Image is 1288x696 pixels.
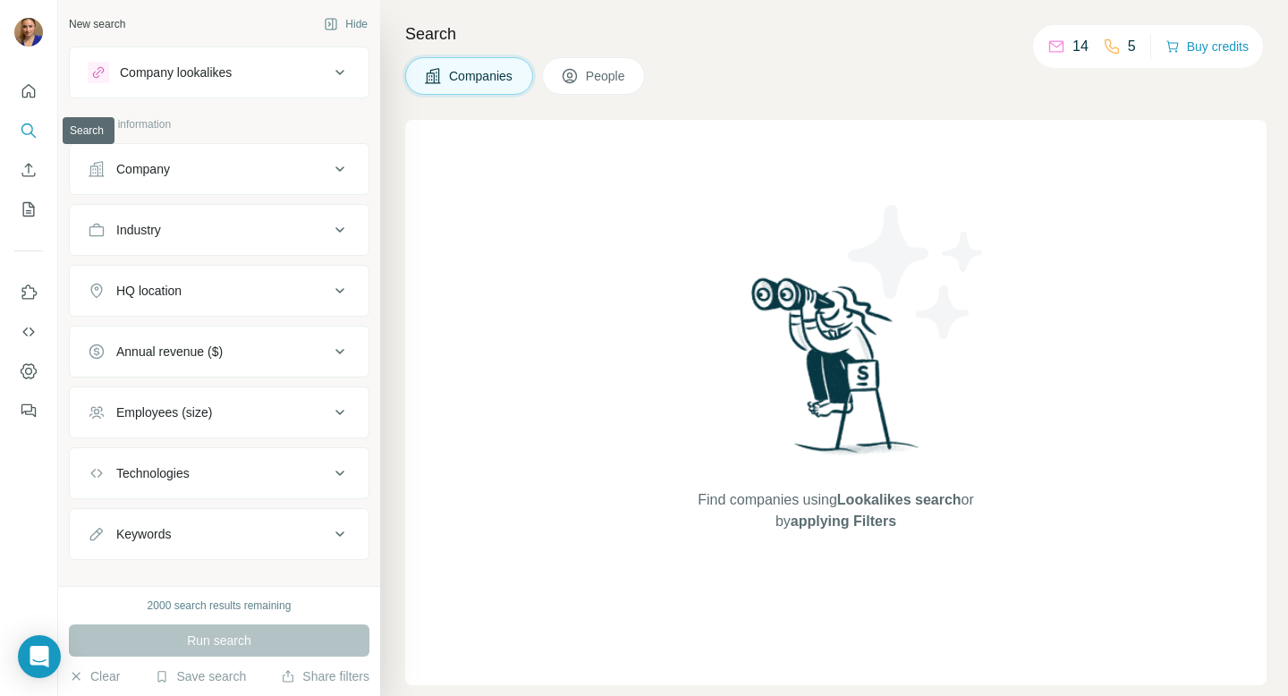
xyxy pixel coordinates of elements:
span: Lookalikes search [837,492,962,507]
button: Clear [69,667,120,685]
button: Search [14,115,43,147]
button: Technologies [70,452,369,495]
span: applying Filters [791,514,896,529]
button: Share filters [281,667,369,685]
button: Employees (size) [70,391,369,434]
button: Company [70,148,369,191]
div: Technologies [116,464,190,482]
button: Enrich CSV [14,154,43,186]
button: Annual revenue ($) [70,330,369,373]
button: HQ location [70,269,369,312]
span: Find companies using or by [692,489,979,532]
button: My lists [14,193,43,225]
span: People [586,67,627,85]
div: Company [116,160,170,178]
img: Surfe Illustration - Stars [836,191,997,352]
span: Companies [449,67,514,85]
div: HQ location [116,282,182,300]
button: Dashboard [14,355,43,387]
div: 2000 search results remaining [148,598,292,614]
p: 14 [1072,36,1089,57]
button: Quick start [14,75,43,107]
img: Avatar [14,18,43,47]
h4: Search [405,21,1267,47]
p: 5 [1128,36,1136,57]
div: Company lookalikes [120,64,232,81]
button: Buy credits [1165,34,1249,59]
div: Keywords [116,525,171,543]
button: Save search [155,667,246,685]
div: Industry [116,221,161,239]
div: Open Intercom Messenger [18,635,61,678]
button: Company lookalikes [70,51,369,94]
button: Use Surfe API [14,316,43,348]
img: Surfe Illustration - Woman searching with binoculars [743,273,929,472]
button: Feedback [14,395,43,427]
button: Hide [311,11,380,38]
p: Company information [69,116,369,132]
button: Keywords [70,513,369,556]
button: Use Surfe on LinkedIn [14,276,43,309]
div: New search [69,16,125,32]
div: Annual revenue ($) [116,343,223,361]
button: Industry [70,208,369,251]
div: Employees (size) [116,403,212,421]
